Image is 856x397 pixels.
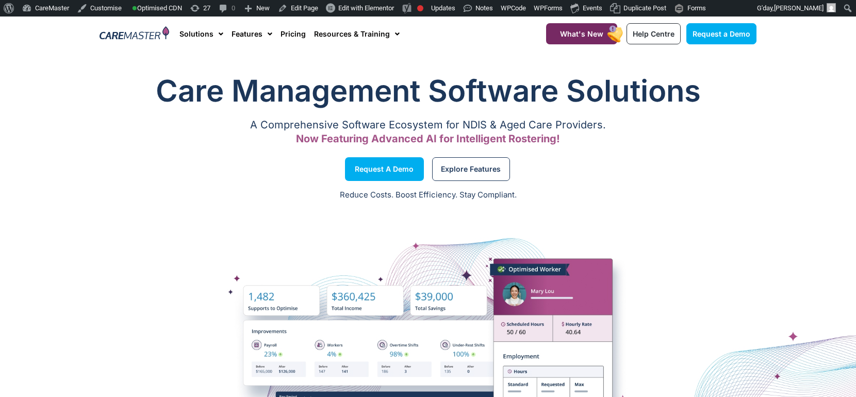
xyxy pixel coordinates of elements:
[686,23,756,44] a: Request a Demo
[100,70,756,111] h1: Care Management Software Solutions
[179,16,521,51] nav: Menu
[355,167,414,172] span: Request a Demo
[100,122,756,128] p: A Comprehensive Software Ecosystem for NDIS & Aged Care Providers.
[546,23,617,44] a: What's New
[441,167,501,172] span: Explore Features
[281,16,306,51] a: Pricing
[417,5,423,11] div: Focus keyphrase not set
[296,133,560,145] span: Now Featuring Advanced AI for Intelligent Rostering!
[314,16,400,51] a: Resources & Training
[338,4,394,12] span: Edit with Elementor
[100,26,169,42] img: CareMaster Logo
[432,157,510,181] a: Explore Features
[693,29,750,38] span: Request a Demo
[345,157,424,181] a: Request a Demo
[633,29,674,38] span: Help Centre
[179,16,223,51] a: Solutions
[774,4,824,12] span: [PERSON_NAME]
[232,16,272,51] a: Features
[6,189,850,201] p: Reduce Costs. Boost Efficiency. Stay Compliant.
[627,23,681,44] a: Help Centre
[560,29,603,38] span: What's New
